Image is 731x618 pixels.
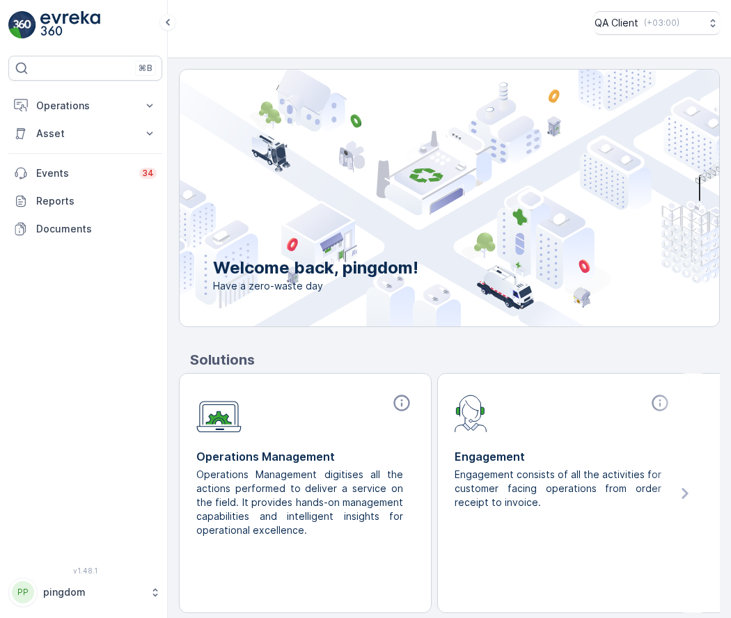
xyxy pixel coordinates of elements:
img: module-icon [455,393,487,432]
p: Operations Management digitises all the actions performed to deliver a service on the field. It p... [196,468,403,537]
p: QA Client [595,16,638,30]
p: 34 [142,168,154,179]
button: QA Client(+03:00) [595,11,720,35]
p: Documents [36,222,157,236]
p: ⌘B [139,63,152,74]
div: PP [12,581,34,603]
img: module-icon [196,393,242,433]
img: logo_light-DOdMpM7g.png [40,11,100,39]
button: Asset [8,120,162,148]
span: v 1.48.1 [8,566,162,575]
p: Welcome back, pingdom! [213,257,418,279]
p: Engagement [455,448,673,465]
p: pingdom [43,585,143,599]
p: ( +03:00 ) [644,17,679,29]
p: Solutions [190,349,720,370]
a: Documents [8,215,162,243]
button: PPpingdom [8,578,162,607]
p: Events [36,166,131,180]
button: Operations [8,92,162,120]
span: Have a zero-waste day [213,279,418,293]
p: Reports [36,194,157,208]
p: Operations Management [196,448,414,465]
p: Engagement consists of all the activities for customer facing operations from order receipt to in... [455,468,661,509]
a: Events34 [8,159,162,187]
img: logo [8,11,36,39]
p: Asset [36,127,134,141]
p: Operations [36,99,134,113]
img: city illustration [117,70,719,326]
a: Reports [8,187,162,215]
